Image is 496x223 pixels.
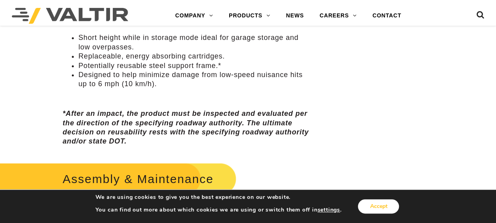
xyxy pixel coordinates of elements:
a: COMPANY [167,8,221,24]
li: Potentially reusable steel support frame.* [79,61,309,70]
p: We are using cookies to give you the best experience on our website. [95,194,342,201]
li: Replaceable, energy absorbing cartridges. [79,52,309,61]
button: settings [317,206,340,214]
em: *After an impact, the product must be inspected and evaluated per the direction of the specifying... [63,110,309,145]
a: CAREERS [312,8,365,24]
button: Accept [358,199,399,214]
li: Designed to help minimize damage from low-speed nuisance hits up to 6 mph (10 km/h). [79,70,309,89]
p: You can find out more about which cookies we are using or switch them off in . [95,206,342,214]
a: CONTACT [365,8,409,24]
li: Short height while in storage mode ideal for garage storage and low overpasses. [79,33,309,52]
img: Valtir [12,8,128,24]
a: PRODUCTS [221,8,278,24]
a: NEWS [278,8,312,24]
